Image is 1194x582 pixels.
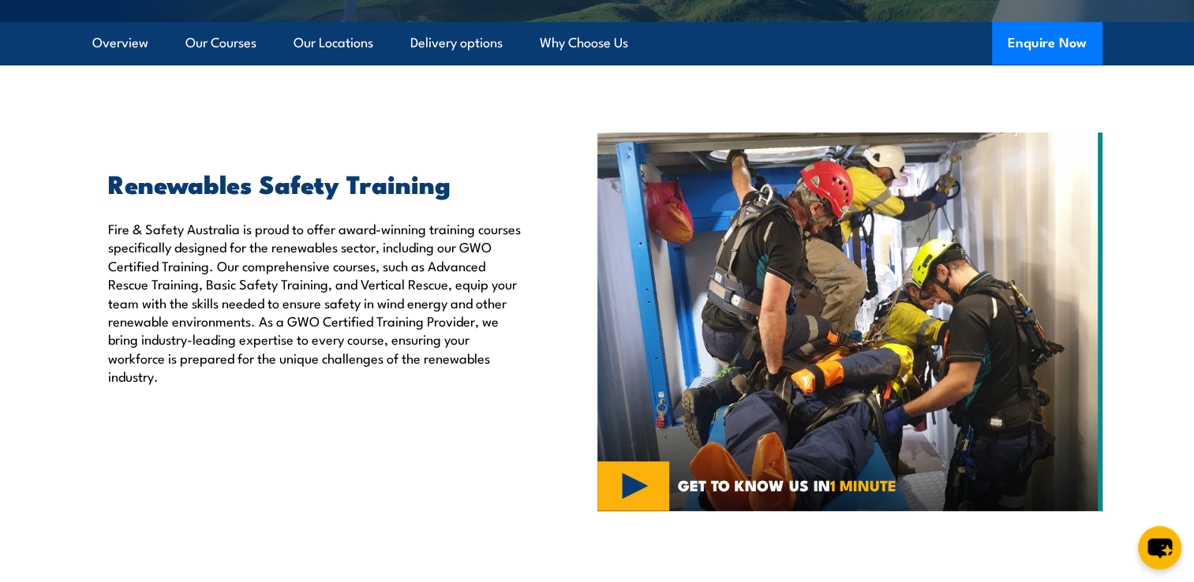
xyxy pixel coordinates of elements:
[992,22,1102,65] button: Enquire Now
[678,478,896,492] span: GET TO KNOW US IN
[540,22,628,64] a: Why Choose Us
[108,219,525,386] p: Fire & Safety Australia is proud to offer award-winning training courses specifically designed fo...
[92,22,148,64] a: Overview
[294,22,373,64] a: Our Locations
[597,132,1102,511] img: RENEWABLES SAFETY TRAINING COURSES
[185,22,256,64] a: Our Courses
[830,473,896,496] strong: 1 MINUTE
[410,22,503,64] a: Delivery options
[108,172,525,194] h2: Renewables Safety Training
[1138,526,1181,569] button: chat-button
